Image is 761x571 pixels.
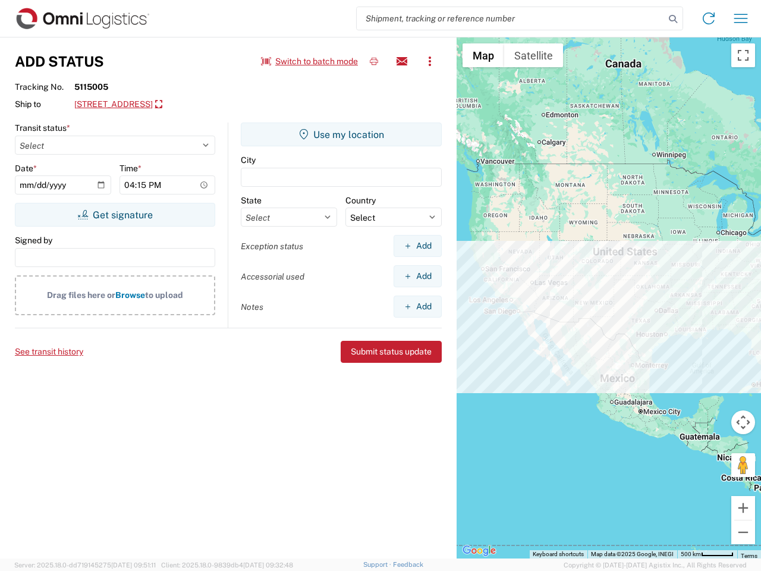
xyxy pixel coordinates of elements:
button: Keyboard shortcuts [533,550,584,559]
button: Map camera controls [731,410,755,434]
img: Google [460,543,499,559]
label: Time [120,163,141,174]
label: Transit status [15,123,70,133]
a: Terms [741,553,757,559]
span: Copyright © [DATE]-[DATE] Agistix Inc., All Rights Reserved [564,560,747,570]
label: Country [345,195,376,206]
a: Feedback [393,561,423,568]
label: Date [15,163,37,174]
span: Browse [115,290,145,300]
span: 500 km [681,551,701,557]
span: to upload [145,290,183,300]
span: Ship to [15,99,74,109]
button: Show street map [463,43,504,67]
label: Notes [241,302,263,312]
button: Toggle fullscreen view [731,43,755,67]
label: Accessorial used [241,271,304,282]
a: Open this area in Google Maps (opens a new window) [460,543,499,559]
span: Client: 2025.18.0-9839db4 [161,561,293,569]
span: [DATE] 09:32:48 [243,561,293,569]
button: Add [394,235,442,257]
a: Support [363,561,393,568]
label: State [241,195,262,206]
span: Drag files here or [47,290,115,300]
button: Add [394,265,442,287]
button: Zoom in [731,496,755,520]
a: [STREET_ADDRESS] [74,95,162,115]
label: Signed by [15,235,52,246]
strong: 5115005 [74,81,108,92]
button: Switch to batch mode [261,52,358,71]
button: Submit status update [341,341,442,363]
span: Server: 2025.18.0-dd719145275 [14,561,156,569]
h3: Add Status [15,53,104,70]
span: Tracking No. [15,81,74,92]
button: Map Scale: 500 km per 51 pixels [677,550,737,559]
span: [DATE] 09:51:11 [111,561,156,569]
span: Map data ©2025 Google, INEGI [591,551,674,557]
label: City [241,155,256,165]
button: Zoom out [731,520,755,544]
button: Use my location [241,123,442,146]
input: Shipment, tracking or reference number [357,7,665,30]
button: Show satellite imagery [504,43,563,67]
label: Exception status [241,241,303,252]
button: Get signature [15,203,215,227]
button: Add [394,296,442,318]
button: Drag Pegman onto the map to open Street View [731,453,755,477]
button: See transit history [15,342,83,362]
